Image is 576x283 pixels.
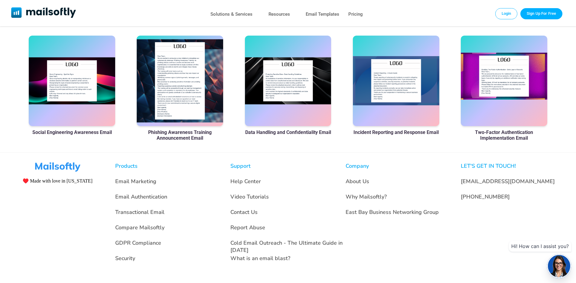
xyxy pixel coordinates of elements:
a: Report Abuse [230,224,265,231]
a: East Bay Business Networking Group [346,208,439,216]
a: Data Handling and Confidentiality Email [245,129,331,135]
a: Login [495,8,518,19]
a: What is an email blast? [230,255,290,262]
a: Security [115,255,135,262]
a: Transactional Email [115,208,164,216]
a: Email Authentication [115,193,167,200]
a: Compare Mailsoftly [115,224,164,231]
a: Trial [520,8,562,19]
a: Social Engineering Awareness Email [32,129,112,135]
a: Phishing Awareness Training Announcement Email [137,129,223,141]
span: ♥️ Made with love in [US_STATE] [23,178,93,184]
a: Why Mailsoftly? [346,193,387,200]
a: About Us [346,178,369,185]
a: Pricing [348,10,363,19]
a: Help Center [230,178,261,185]
a: Two-Factor Authentication Implementation Email [461,129,547,141]
a: Contact Us [230,208,258,216]
div: Hi! How can I assist you? [509,241,571,252]
a: [PHONE_NUMBER] [461,193,510,200]
a: Email Marketing [115,178,156,185]
a: Video Tutorials [230,193,269,200]
a: Mailsoftly [11,7,76,19]
a: [EMAIL_ADDRESS][DOMAIN_NAME] [461,178,555,185]
a: Email Templates [306,10,339,19]
a: Incident Reporting and Response Email [353,129,439,135]
a: GDPR Compliance [115,239,161,246]
a: Solutions & Services [210,10,252,19]
a: Cold Email Outreach - The Ultimate Guide in [DATE] [230,239,343,254]
a: Resources [268,10,290,19]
